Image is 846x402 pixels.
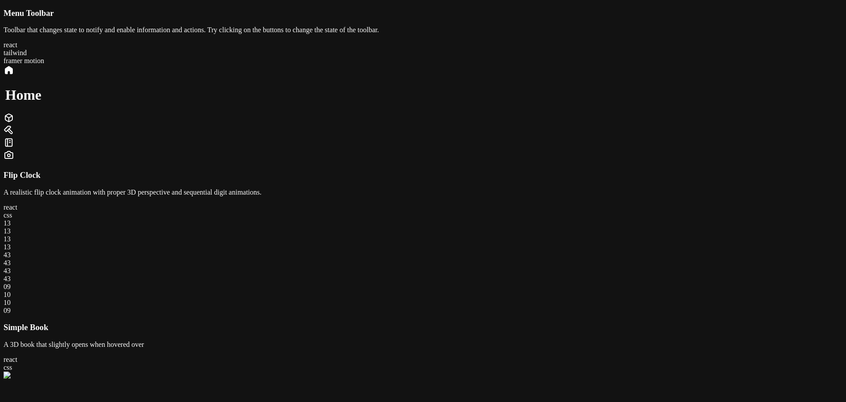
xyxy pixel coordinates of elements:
div: 13 [4,227,842,235]
h1: Home [5,87,842,103]
div: 10 [4,291,842,299]
div: 13 [4,219,842,227]
div: 13 [4,235,842,243]
div: react [4,41,842,49]
h3: Simple Book [4,323,842,332]
p: A 3D book that slightly opens when hovered over [4,341,842,349]
h3: Flip Clock [4,170,842,180]
div: tailwind [4,49,842,57]
p: A realistic flip clock animation with proper 3D perspective and sequential digit animations. [4,188,842,196]
div: react [4,203,842,211]
div: css [4,364,842,372]
div: react [4,356,842,364]
div: 09 [4,307,842,315]
div: 10 [4,299,842,307]
div: 43 [4,259,842,267]
div: 43 [4,275,842,283]
div: framer motion [4,57,842,65]
p: Toolbar that changes state to notify and enable information and actions. Try clicking on the butt... [4,26,842,34]
div: 43 [4,251,842,259]
h3: Menu Toolbar [4,8,842,18]
div: 43 [4,267,842,275]
div: css [4,211,842,219]
div: 13 [4,243,842,251]
div: 09 [4,283,842,291]
img: Book Cover [4,372,45,379]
